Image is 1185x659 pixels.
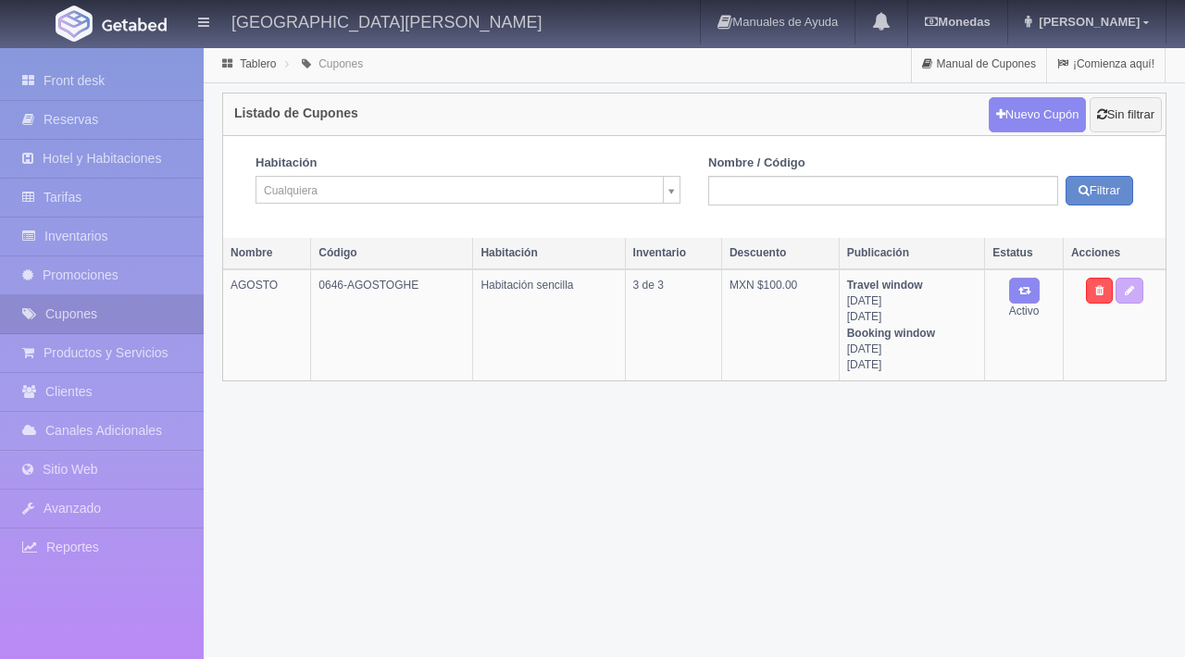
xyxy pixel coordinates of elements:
div: [DATE] [847,342,978,357]
div: [DATE] [847,309,978,325]
img: Getabed [102,18,167,31]
h4: [GEOGRAPHIC_DATA][PERSON_NAME] [231,9,542,32]
strong: Booking window [847,327,935,340]
button: Filtrar [1066,176,1133,206]
a: Tablero [240,57,276,70]
td: 0646-AGOSTOGHE [311,269,473,380]
div: [DATE] [847,293,978,309]
th: Inventario [625,238,721,269]
a: Nuevo Cupón [989,97,1087,132]
th: Nombre [223,238,311,269]
span: Cualquiera [264,177,655,205]
th: Habitación [473,238,625,269]
a: Manual de Cupones [912,46,1046,82]
th: Publicación [839,238,985,269]
strong: Travel window [847,279,923,292]
b: Monedas [925,15,990,29]
td: Habitación sencilla [473,269,625,380]
label: Habitación [256,155,317,172]
div: [DATE] [847,357,978,373]
td: 3 de 3 [625,269,721,380]
div: MXN $100.00 [730,278,831,293]
img: Getabed [56,6,93,42]
td: Activo [985,269,1064,380]
td: AGOSTO [223,269,311,380]
label: Nombre / Código [708,155,805,172]
a: Cupones [318,57,363,70]
th: Acciones [1063,238,1166,269]
a: Cualquiera [256,176,680,204]
h4: Listado de Cupones [234,106,358,120]
th: Descuento [721,238,839,269]
a: Sin filtrar [1090,97,1162,132]
span: [PERSON_NAME] [1034,15,1140,29]
th: Código [311,238,473,269]
th: Estatus [985,238,1064,269]
a: ¡Comienza aquí! [1047,46,1165,82]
